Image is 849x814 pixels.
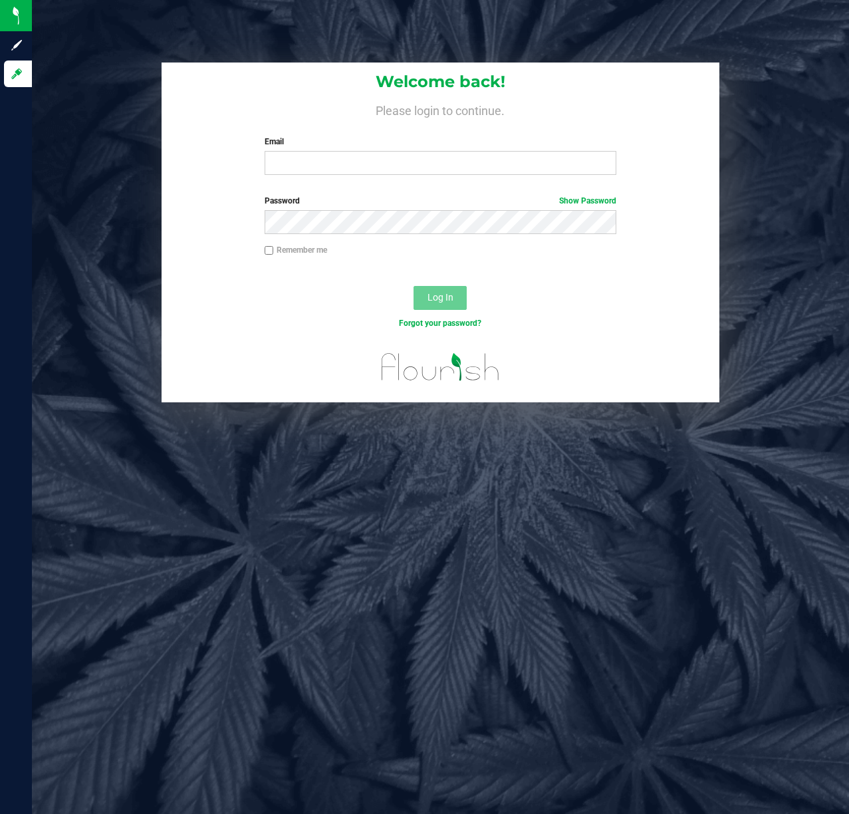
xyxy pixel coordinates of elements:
[371,343,511,391] img: flourish_logo.svg
[10,39,23,52] inline-svg: Sign up
[162,73,719,90] h1: Welcome back!
[265,196,300,205] span: Password
[265,136,617,148] label: Email
[10,67,23,80] inline-svg: Log in
[414,286,467,310] button: Log In
[559,196,616,205] a: Show Password
[399,319,481,328] a: Forgot your password?
[265,246,274,255] input: Remember me
[162,101,719,117] h4: Please login to continue.
[265,244,327,256] label: Remember me
[427,292,453,303] span: Log In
